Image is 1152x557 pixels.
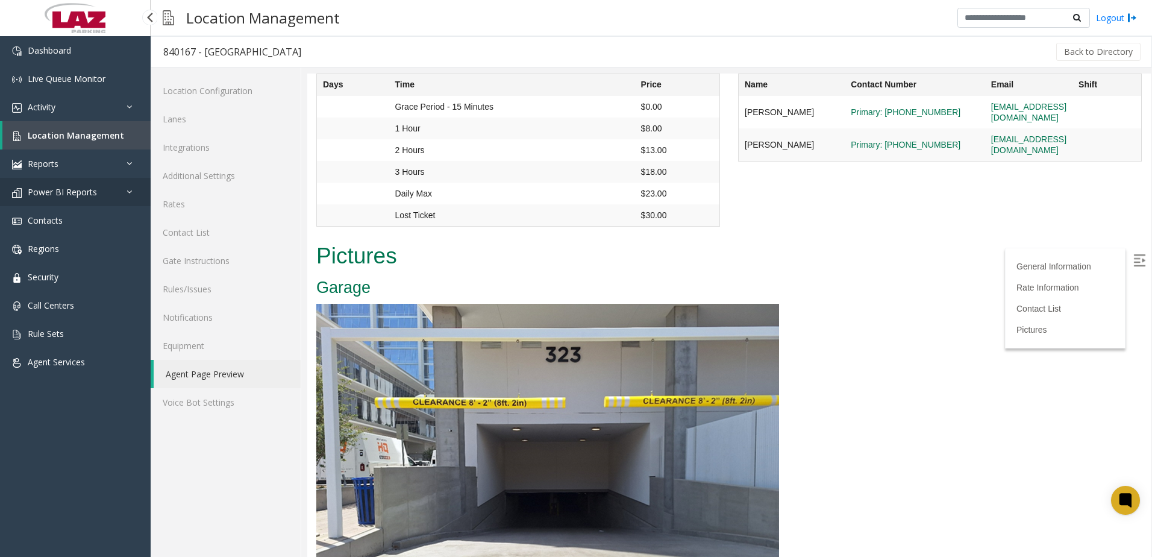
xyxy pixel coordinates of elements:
a: Contact List [709,230,754,240]
img: 'icon' [12,330,22,339]
span: Agent Services [28,356,85,368]
span: Activity [28,101,55,113]
a: Rate Information [709,209,772,219]
a: Contact List [151,218,301,247]
img: logout [1127,11,1137,24]
a: [EMAIL_ADDRESS][DOMAIN_NAME] [684,28,759,49]
span: Dashboard [28,45,71,56]
span: Reports [28,158,58,169]
td: $18.00 [328,87,413,109]
img: 'icon' [12,75,22,84]
span: Live Queue Monitor [28,73,105,84]
a: Primary: [PHONE_NUMBER] [543,66,653,77]
span: Rule Sets [28,328,64,339]
img: 'icon' [12,245,22,254]
a: Location Management [2,121,151,149]
span: Call Centers [28,300,74,311]
td: $13.00 [328,66,413,87]
td: Daily Max [82,109,328,131]
span: Power BI Reports [28,186,97,198]
a: Notifications [151,303,301,332]
img: 'icon' [12,131,22,141]
td: Lost Ticket [82,131,328,153]
a: Lanes [151,105,301,133]
a: Rates [151,190,301,218]
td: [PERSON_NAME] [431,22,538,55]
td: $8.00 [328,44,413,66]
td: Grace Period - 15 Minutes [82,22,328,44]
td: $23.00 [328,109,413,131]
img: 'icon' [12,188,22,198]
td: [PERSON_NAME] [431,55,538,88]
a: [EMAIL_ADDRESS][DOMAIN_NAME] [684,61,759,81]
td: 2 Hours [82,66,328,87]
span: Location Management [28,130,124,141]
a: General Information [709,188,784,198]
img: pageIcon [163,3,174,33]
a: Pictures [709,251,740,261]
img: 'icon' [12,216,22,226]
a: Gate Instructions [151,247,301,275]
a: Logout [1096,11,1137,24]
a: Primary: [PHONE_NUMBER] [543,33,653,44]
img: 'icon' [12,358,22,368]
img: 'icon' [12,46,22,56]
img: Open/Close Sidebar Menu [826,181,838,193]
img: 'icon' [12,103,22,113]
img: 'icon' [12,160,22,169]
a: Rules/Issues [151,275,301,303]
button: Back to Directory [1056,43,1141,61]
a: Location Configuration [151,77,301,105]
span: Regions [28,243,59,254]
div: 840167 - [GEOGRAPHIC_DATA] [163,44,301,60]
h2: Pictures [9,167,834,198]
a: Voice Bot Settings [151,388,301,417]
a: Additional Settings [151,162,301,190]
td: 3 Hours [82,87,328,109]
td: $0.00 [328,22,413,44]
a: Equipment [151,332,301,360]
img: 'icon' [12,301,22,311]
td: 1 Hour [82,44,328,66]
span: Security [28,271,58,283]
a: Agent Page Preview [154,360,301,388]
h3: Location Management [180,3,346,33]
td: $30.00 [328,131,413,153]
a: Integrations [151,133,301,162]
span: Contacts [28,215,63,226]
img: 'icon' [12,273,22,283]
span: Garage [9,205,63,223]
